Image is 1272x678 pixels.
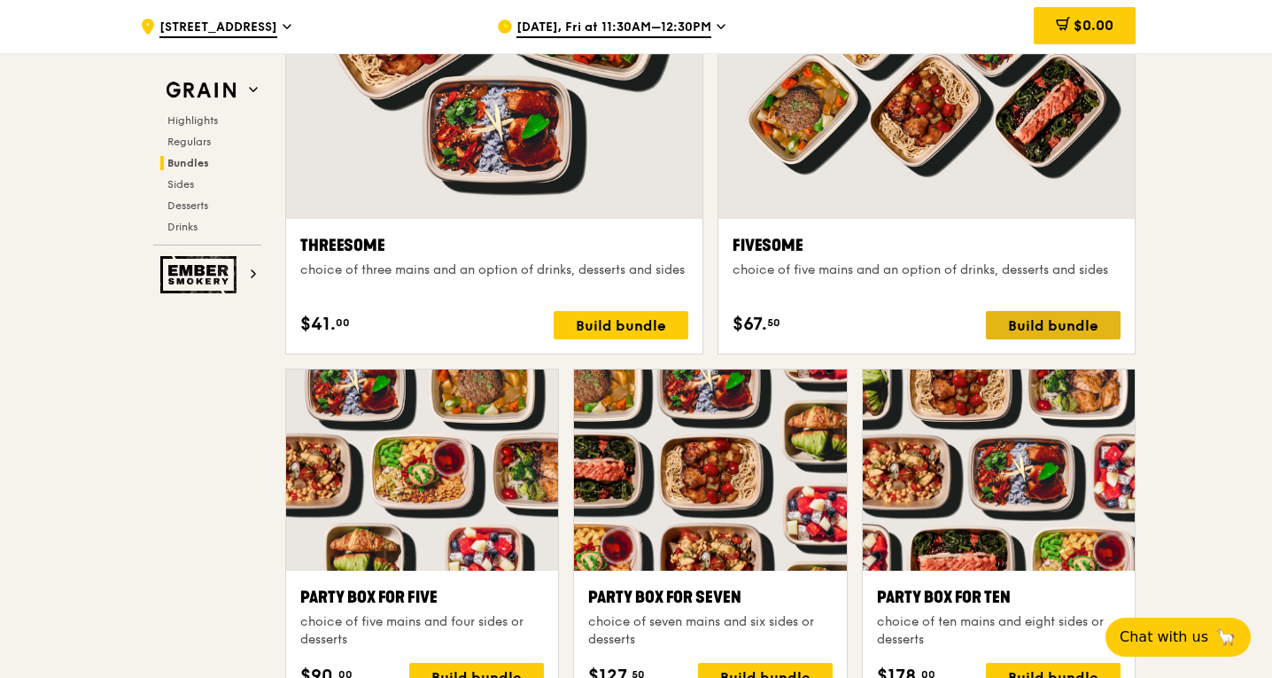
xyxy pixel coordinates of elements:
span: 00 [336,316,350,330]
div: Fivesome [733,233,1121,258]
button: Chat with us🦙 [1105,618,1251,657]
span: $67. [733,311,767,338]
div: choice of ten mains and eight sides or desserts [877,613,1121,649]
span: Drinks [167,221,198,233]
span: Regulars [167,136,211,148]
span: 50 [767,316,780,330]
div: choice of seven mains and six sides or desserts [588,613,832,649]
div: Party Box for Five [300,585,544,610]
span: [DATE], Fri at 11:30AM–12:30PM [516,19,711,38]
div: Threesome [300,233,688,258]
span: Highlights [167,114,218,127]
div: Build bundle [986,311,1121,339]
span: $41. [300,311,336,338]
span: 🦙 [1215,627,1237,648]
div: Party Box for Ten [877,585,1121,610]
div: choice of five mains and four sides or desserts [300,613,544,649]
div: Build bundle [554,311,688,339]
div: choice of five mains and an option of drinks, desserts and sides [733,261,1121,279]
span: [STREET_ADDRESS] [159,19,277,38]
img: Ember Smokery web logo [160,256,242,293]
span: Desserts [167,199,208,212]
img: Grain web logo [160,74,242,106]
span: Chat with us [1120,627,1208,648]
span: $0.00 [1074,17,1113,34]
span: Bundles [167,157,209,169]
div: choice of three mains and an option of drinks, desserts and sides [300,261,688,279]
span: Sides [167,178,194,191]
div: Party Box for Seven [588,585,832,610]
